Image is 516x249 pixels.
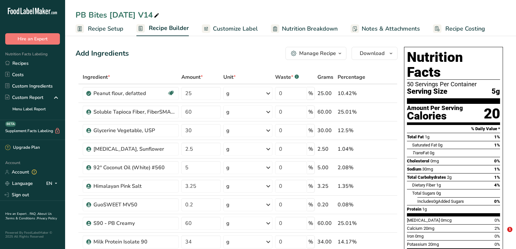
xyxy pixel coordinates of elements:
[226,145,230,153] div: g
[447,175,452,180] span: 2g
[494,175,500,180] span: 1%
[93,219,175,227] div: S90 - PB Creamy
[441,218,452,223] span: 0mcg
[202,21,258,36] a: Customize Label
[93,201,175,209] div: GuoSWEET MV50
[317,238,335,246] div: 34.00
[428,242,439,247] span: 20mg
[407,234,414,239] span: Iron
[317,182,335,190] div: 3.25
[352,47,397,60] button: Download
[495,218,500,223] span: 0%
[5,33,60,45] button: Hire an Expert
[407,81,500,88] div: 50 Servings Per Container
[338,145,367,153] div: 1.04%
[282,24,338,33] span: Nutrition Breakdown
[5,178,33,189] a: Language
[425,134,429,139] span: 1g
[494,134,500,139] span: 1%
[83,73,110,81] span: Ingredient
[407,226,423,231] span: Calcium
[407,175,446,180] span: Total Carbohydrates
[93,108,175,116] div: Soluble Tapioca Fiber, FiberSMART TS90
[445,24,485,33] span: Recipe Costing
[317,219,335,227] div: 60.00
[338,108,367,116] div: 25.01%
[484,105,500,122] div: 20
[436,183,441,187] span: 1g
[417,199,464,204] span: Includes Added Sugars
[88,24,123,33] span: Recipe Setup
[494,227,509,242] iframe: Intercom live chat
[407,207,421,212] span: Protein
[338,127,367,134] div: 12.5%
[360,49,384,57] span: Download
[494,159,500,163] span: 0%
[338,201,367,209] div: 0.08%
[351,21,420,36] a: Notes & Attachments
[407,159,429,163] span: Cholesterol
[412,143,437,147] span: Saturated Fat
[317,127,335,134] div: 30.00
[76,21,123,36] a: Recipe Setup
[93,90,167,97] div: Peanut flour, defatted
[412,150,429,155] span: Fat
[407,125,500,133] section: % Daily Value *
[317,73,333,81] span: Grams
[338,238,367,246] div: 14.17%
[407,167,421,172] span: Sodium
[317,145,335,153] div: 2.50
[5,231,60,239] div: Powered By FoodLabelMaker © 2025 All Rights Reserved
[226,238,230,246] div: g
[136,21,189,36] a: Recipe Builder
[5,212,28,216] a: Hire an Expert .
[317,90,335,97] div: 25.00
[433,21,485,36] a: Recipe Costing
[226,127,230,134] div: g
[494,199,500,204] span: 0%
[223,73,236,81] span: Unit
[6,216,37,221] a: Terms & Conditions .
[494,167,500,172] span: 1%
[317,201,335,209] div: 0.20
[213,24,258,33] span: Customize Label
[299,49,336,57] div: Manage Recipe
[338,182,367,190] div: 1.35%
[226,219,230,227] div: g
[275,73,299,81] div: Waste
[338,164,367,172] div: 2.08%
[93,127,175,134] div: Glycerine Vegetable, USP
[495,226,500,231] span: 2%
[407,88,447,96] span: Serving Size
[430,159,439,163] span: 0mg
[507,227,512,232] span: 1
[93,182,175,190] div: Himalayan Pink Salt
[338,73,365,81] span: Percentage
[494,183,500,187] span: 4%
[226,164,230,172] div: g
[338,90,367,97] div: 10.42%
[181,73,203,81] span: Amount
[93,145,175,153] div: [MEDICAL_DATA], Sunflower
[5,145,40,151] div: Upgrade Plan
[407,242,427,247] span: Potassium
[5,212,52,221] a: About Us .
[422,167,433,172] span: 30mg
[30,212,37,216] a: FAQ .
[415,234,424,239] span: 0mg
[226,90,230,97] div: g
[494,143,500,147] span: 1%
[149,24,189,33] span: Recipe Builder
[492,88,500,96] span: 5g
[407,50,500,80] h1: Nutrition Facts
[495,242,500,247] span: 0%
[226,108,230,116] div: g
[438,143,442,147] span: 0g
[407,218,440,223] span: [MEDICAL_DATA]
[226,182,230,190] div: g
[226,201,230,209] div: g
[412,191,435,196] span: Total Sugars
[338,219,367,227] div: 25.01%
[76,48,129,59] div: Add Ingredients
[317,108,335,116] div: 60.00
